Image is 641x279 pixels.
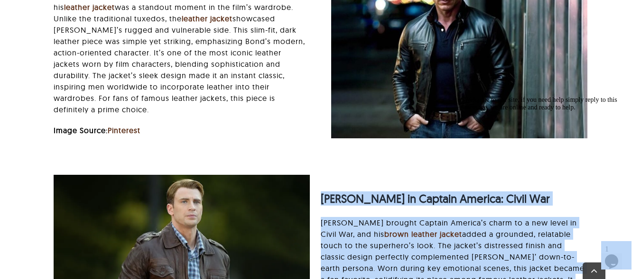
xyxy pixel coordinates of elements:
a: leather jacket [64,2,115,12]
strong: Image Source: [54,126,140,135]
iframe: chat widget [461,92,632,236]
span: Welcome to our site, if you need help simply reply to this message, we are online and ready to help. [4,4,157,18]
div: Welcome to our site, if you need help simply reply to this message, we are online and ready to help. [4,4,175,19]
iframe: chat widget [601,241,632,270]
a: Pinterest [108,126,140,135]
a: leather jacket [182,14,232,23]
strong: [PERSON_NAME] in Captain America: Civil War [321,191,550,206]
a: brown leather jacket [384,229,462,239]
